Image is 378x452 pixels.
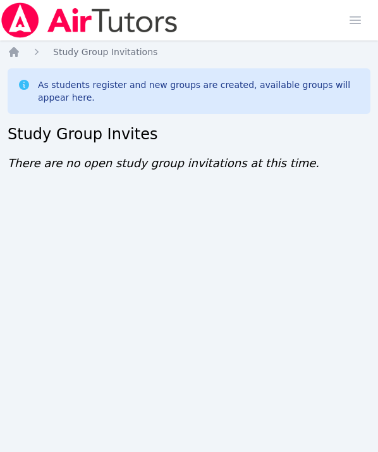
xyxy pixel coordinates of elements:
div: As students register and new groups are created, available groups will appear here. [38,78,360,104]
a: Study Group Invitations [53,46,157,58]
h2: Study Group Invites [8,124,370,144]
span: There are no open study group invitations at this time. [8,156,319,170]
nav: Breadcrumb [8,46,370,58]
span: Study Group Invitations [53,47,157,57]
